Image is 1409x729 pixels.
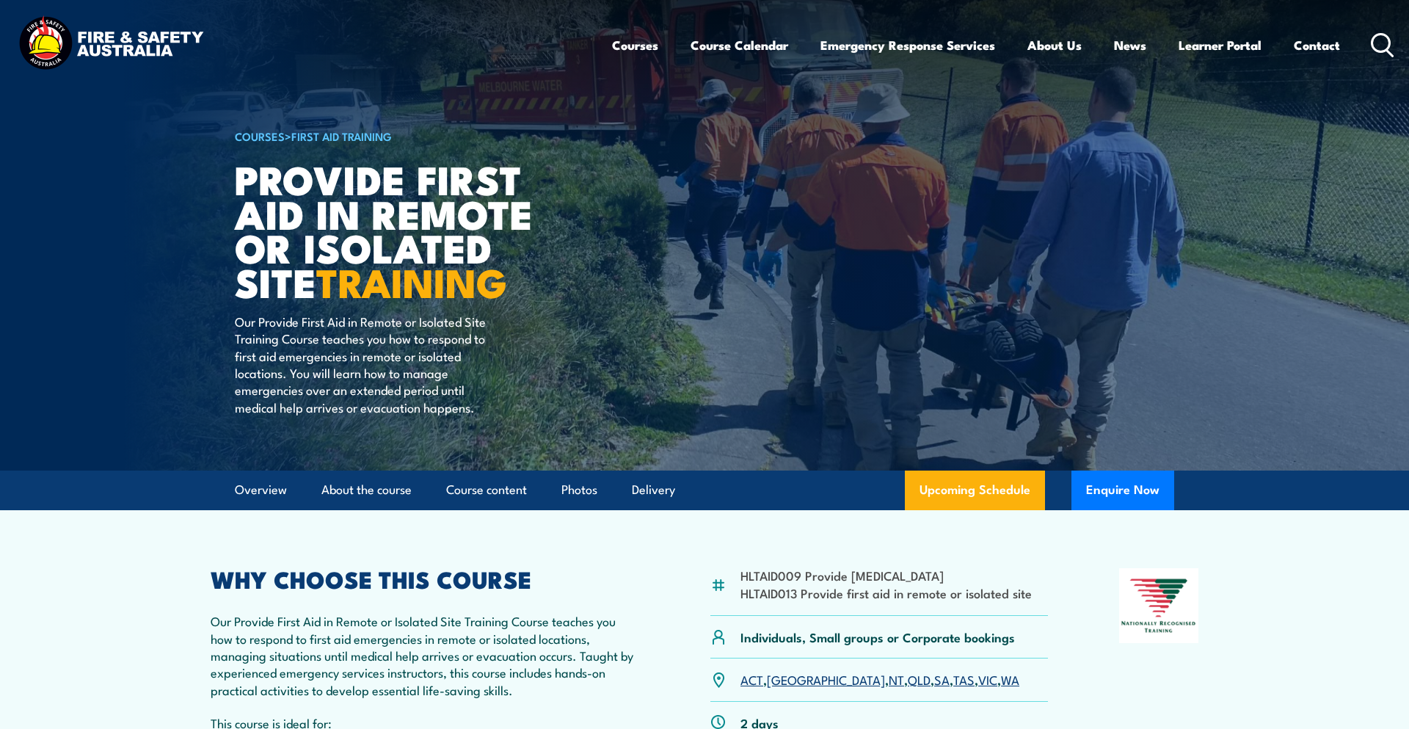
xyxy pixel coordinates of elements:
a: VIC [978,670,997,688]
strong: TRAINING [316,250,507,311]
a: About the course [321,471,412,509]
button: Enquire Now [1071,471,1174,510]
a: First Aid Training [291,128,392,144]
img: Nationally Recognised Training logo. [1119,568,1198,643]
a: Emergency Response Services [820,26,995,65]
h1: Provide First Aid in Remote or Isolated Site [235,162,597,299]
p: Individuals, Small groups or Corporate bookings [740,628,1015,645]
a: Upcoming Schedule [905,471,1045,510]
a: Contact [1294,26,1340,65]
a: Learner Portal [1179,26,1261,65]
a: Course content [446,471,527,509]
li: HLTAID009 Provide [MEDICAL_DATA] [740,567,1032,584]
a: About Us [1027,26,1082,65]
a: QLD [908,670,931,688]
a: Courses [612,26,658,65]
a: WA [1001,670,1019,688]
a: Photos [561,471,597,509]
a: Delivery [632,471,675,509]
p: Our Provide First Aid in Remote or Isolated Site Training Course teaches you how to respond to fi... [235,313,503,416]
a: TAS [953,670,975,688]
a: Course Calendar [691,26,788,65]
a: COURSES [235,128,285,144]
p: , , , , , , , [740,671,1019,688]
li: HLTAID013 Provide first aid in remote or isolated site [740,584,1032,601]
a: News [1114,26,1146,65]
h2: WHY CHOOSE THIS COURSE [211,568,639,589]
a: [GEOGRAPHIC_DATA] [767,670,885,688]
a: SA [934,670,950,688]
a: Overview [235,471,287,509]
h6: > [235,127,597,145]
a: NT [889,670,904,688]
p: Our Provide First Aid in Remote or Isolated Site Training Course teaches you how to respond to fi... [211,612,639,698]
a: ACT [740,670,763,688]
